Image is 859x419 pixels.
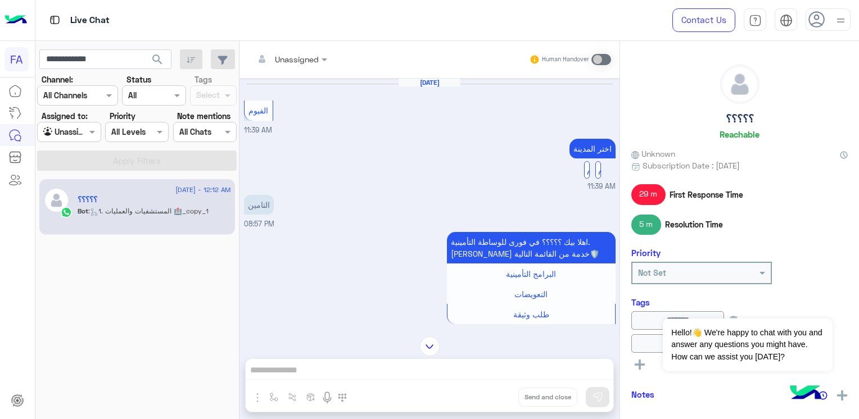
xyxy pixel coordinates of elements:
[447,232,616,263] p: 9/9/2025, 8:57 PM
[42,74,73,85] label: Channel:
[399,79,460,86] h6: [DATE]
[587,181,616,192] span: 11:39 AM
[175,185,230,195] span: [DATE] - 12:12 AM
[244,126,272,134] span: 11:39 AM
[177,110,230,122] label: Note mentions
[78,195,97,204] h5: ؟؟؟؟؟
[584,161,590,179] div: الفيوم
[144,49,171,74] button: search
[542,55,589,64] small: Human Handover
[70,13,110,28] p: Live Chat
[420,336,440,356] img: scroll
[749,14,762,27] img: tab
[513,309,549,319] span: طلب وثيقة
[244,220,274,228] span: 08:57 PM
[672,8,735,32] a: Contact Us
[244,195,274,215] p: 9/9/2025, 8:57 PM
[110,110,135,122] label: Priority
[631,184,666,204] span: 29 m
[78,207,88,215] span: Bot
[786,374,825,413] img: hulul-logo.png
[631,215,661,235] span: 5 m
[37,151,237,171] button: Apply Filters
[663,318,832,371] span: Hello!👋 We're happy to chat with you and answer any questions you might have. How can we assist y...
[42,110,88,122] label: Assigned to:
[744,8,766,32] a: tab
[720,129,759,139] h6: Reachable
[514,289,548,299] span: التعويضات
[569,139,616,158] p: 9/9/2025, 11:39 AM
[4,8,27,32] img: Logo
[631,148,675,160] span: Unknown
[126,74,151,85] label: Status
[48,13,62,27] img: tab
[151,53,164,66] span: search
[61,207,72,218] img: WhatsApp
[631,248,661,258] h6: Priority
[44,188,69,213] img: defaultAdmin.png
[88,207,209,215] span: : 1. المستشفيات والعمليات 🏥_copy_1
[726,112,754,125] h5: ؟؟؟؟؟
[721,65,759,103] img: defaultAdmin.png
[834,13,848,28] img: profile
[837,390,847,400] img: add
[595,161,601,179] div: الفيوم
[670,189,743,201] span: First Response Time
[248,106,268,115] span: الفيوم
[631,389,654,399] h6: Notes
[631,297,848,307] h6: Tags
[518,388,577,407] button: Send and close
[506,269,556,279] span: البرامج التأمينية
[643,160,740,171] span: Subscription Date : [DATE]
[780,14,793,27] img: tab
[4,47,29,71] div: FA
[665,218,723,230] span: Resolution Time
